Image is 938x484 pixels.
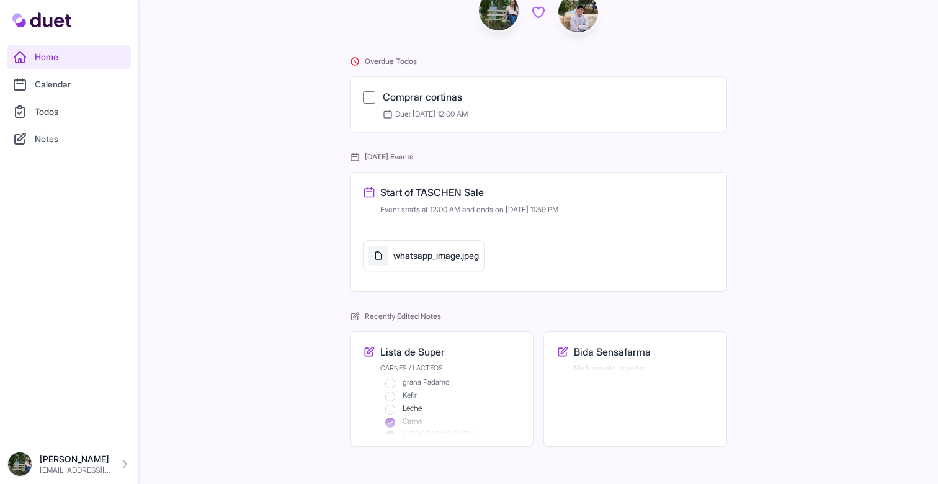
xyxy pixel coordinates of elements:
a: Notes [7,127,131,151]
h3: Lista de Super [380,344,445,359]
li: Kefir [385,390,520,401]
p: [PERSON_NAME] [40,453,111,465]
p: [EMAIL_ADDRESS][DOMAIN_NAME] [40,465,111,475]
a: Home [7,45,131,69]
p: CARNES / LACTEOS [380,364,520,372]
a: [PERSON_NAME] [EMAIL_ADDRESS][DOMAIN_NAME] [7,452,131,477]
a: Edit Bida Sensafarma [556,344,714,434]
div: Event starts at 12:00 AM and ends on [DATE] 11:59 PM [380,205,714,215]
a: Calendar [7,72,131,97]
a: Start of TASCHEN Sale Event starts at 12:00 AM and ends on [DATE] 11:59 PM [363,185,714,215]
h3: Start of TASCHEN Sale [380,185,484,200]
h2: Recently Edited Notes [350,311,727,321]
span: Leche [403,403,422,413]
a: whatsapp_image.jpeg [363,240,485,279]
img: DSC08576_Original.jpeg [7,452,32,477]
span: Due: [DATE] 12:00 AM [383,109,468,119]
a: Comprar cortinas [383,91,462,103]
a: Todos [7,99,131,124]
li: grana Padamo [385,377,520,388]
h3: Bida Sensafarma [574,344,651,359]
h2: [DATE] Events [350,152,727,162]
h2: Overdue Todos [350,56,727,66]
h5: whatsapp_image.jpeg [393,249,479,262]
a: Edit Lista de Super [363,344,520,434]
